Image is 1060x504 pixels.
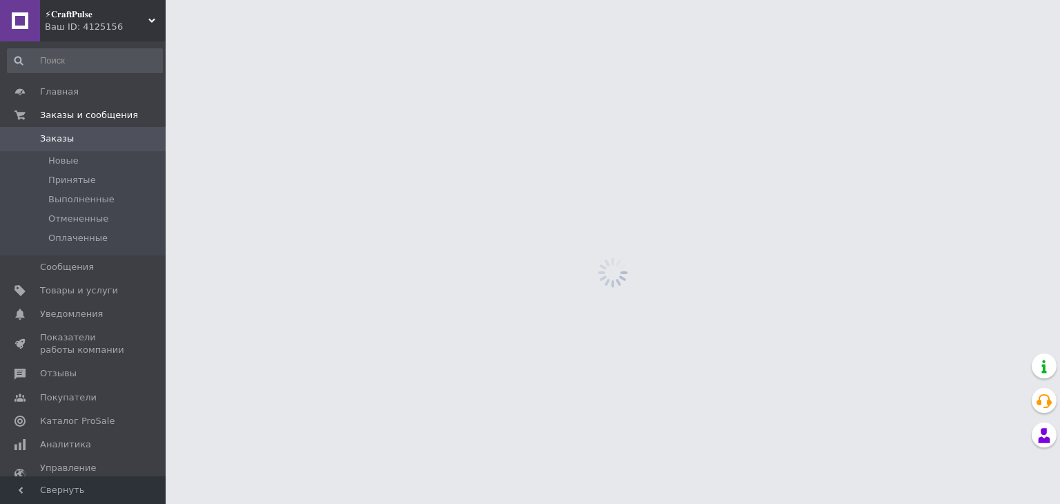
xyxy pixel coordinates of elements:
[48,193,115,206] span: Выполненные
[40,133,74,145] span: Заказы
[45,8,148,21] span: ⚡𝐂𝐫𝐚𝐟𝐭𝐏𝐮𝐥𝐬𝐞
[40,109,138,122] span: Заказы и сообщения
[40,367,77,380] span: Отзывы
[40,261,94,273] span: Сообщения
[48,155,79,167] span: Новые
[48,174,96,186] span: Принятые
[40,391,97,404] span: Покупатели
[45,21,166,33] div: Ваш ID: 4125156
[40,415,115,427] span: Каталог ProSale
[40,284,118,297] span: Товары и услуги
[7,48,163,73] input: Поиск
[40,331,128,356] span: Показатели работы компании
[40,462,128,487] span: Управление сайтом
[40,438,91,451] span: Аналитика
[594,254,631,291] img: spinner_grey-bg-hcd09dd2d8f1a785e3413b09b97f8118e7.gif
[40,308,103,320] span: Уведомления
[48,232,108,244] span: Оплаченные
[48,213,108,225] span: Отмененные
[40,86,79,98] span: Главная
